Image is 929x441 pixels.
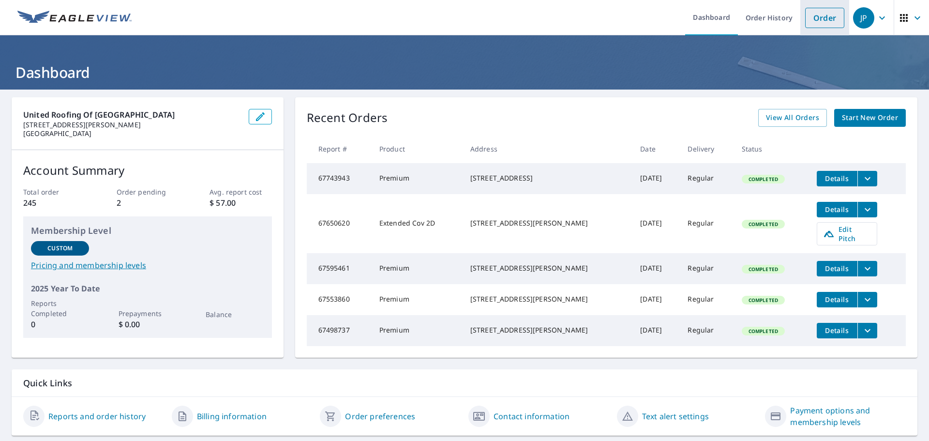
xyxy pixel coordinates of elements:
[680,135,734,163] th: Delivery
[372,284,463,315] td: Premium
[817,222,877,245] a: Edit Pitch
[632,315,680,346] td: [DATE]
[632,284,680,315] td: [DATE]
[823,205,852,214] span: Details
[632,194,680,253] td: [DATE]
[23,377,906,389] p: Quick Links
[766,112,819,124] span: View All Orders
[470,218,625,228] div: [STREET_ADDRESS][PERSON_NAME]
[817,202,857,217] button: detailsBtn-67650620
[823,264,852,273] span: Details
[857,323,877,338] button: filesDropdownBtn-67498737
[743,266,784,273] span: Completed
[197,411,267,422] a: Billing information
[307,315,372,346] td: 67498737
[12,62,917,82] h1: Dashboard
[23,187,85,197] p: Total order
[642,411,709,422] a: Text alert settings
[805,8,844,28] a: Order
[680,315,734,346] td: Regular
[680,194,734,253] td: Regular
[857,171,877,186] button: filesDropdownBtn-67743943
[743,328,784,335] span: Completed
[470,294,625,304] div: [STREET_ADDRESS][PERSON_NAME]
[210,197,271,209] p: $ 57.00
[206,309,264,319] p: Balance
[31,259,264,271] a: Pricing and membership levels
[372,163,463,194] td: Premium
[372,253,463,284] td: Premium
[743,297,784,304] span: Completed
[23,197,85,209] p: 245
[494,411,569,422] a: Contact information
[463,135,632,163] th: Address
[23,129,241,138] p: [GEOGRAPHIC_DATA]
[743,221,784,228] span: Completed
[632,135,680,163] th: Date
[470,325,625,335] div: [STREET_ADDRESS][PERSON_NAME]
[823,326,852,335] span: Details
[817,292,857,307] button: detailsBtn-67553860
[345,411,415,422] a: Order preferences
[632,163,680,194] td: [DATE]
[372,194,463,253] td: Extended Cov 2D
[857,261,877,276] button: filesDropdownBtn-67595461
[17,11,132,25] img: EV Logo
[743,176,784,182] span: Completed
[48,411,146,422] a: Reports and order history
[834,109,906,127] a: Start New Order
[734,135,809,163] th: Status
[758,109,827,127] a: View All Orders
[31,283,264,294] p: 2025 Year To Date
[117,197,179,209] p: 2
[680,163,734,194] td: Regular
[307,194,372,253] td: 67650620
[119,319,177,330] p: $ 0.00
[307,284,372,315] td: 67553860
[119,308,177,319] p: Prepayments
[31,319,89,330] p: 0
[307,253,372,284] td: 67595461
[632,253,680,284] td: [DATE]
[307,109,388,127] p: Recent Orders
[817,171,857,186] button: detailsBtn-67743943
[31,298,89,319] p: Reports Completed
[817,323,857,338] button: detailsBtn-67498737
[823,295,852,304] span: Details
[470,263,625,273] div: [STREET_ADDRESS][PERSON_NAME]
[823,225,871,243] span: Edit Pitch
[823,174,852,183] span: Details
[47,244,73,253] p: Custom
[372,135,463,163] th: Product
[23,109,241,121] p: United Roofing of [GEOGRAPHIC_DATA]
[470,173,625,183] div: [STREET_ADDRESS]
[790,405,906,428] a: Payment options and membership levels
[857,292,877,307] button: filesDropdownBtn-67553860
[857,202,877,217] button: filesDropdownBtn-67650620
[23,162,272,179] p: Account Summary
[680,284,734,315] td: Regular
[680,253,734,284] td: Regular
[842,112,898,124] span: Start New Order
[117,187,179,197] p: Order pending
[307,135,372,163] th: Report #
[817,261,857,276] button: detailsBtn-67595461
[210,187,271,197] p: Avg. report cost
[307,163,372,194] td: 67743943
[23,121,241,129] p: [STREET_ADDRESS][PERSON_NAME]
[31,224,264,237] p: Membership Level
[853,7,874,29] div: JP
[372,315,463,346] td: Premium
